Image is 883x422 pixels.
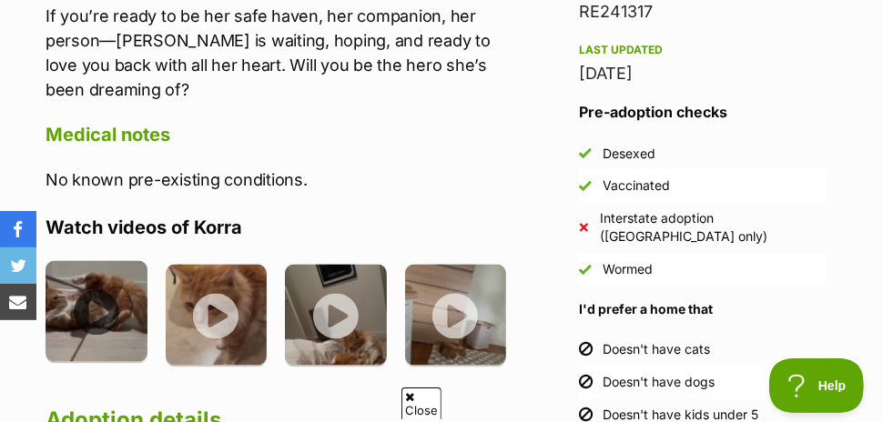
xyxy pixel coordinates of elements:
[579,61,827,86] div: [DATE]
[579,180,592,193] img: Yes
[166,265,268,367] img: utkomr5m5vozejnoyaho.jpg
[769,358,865,413] iframe: Help Scout Beacon - Open
[285,265,387,367] img: bamvjv5l0tq06ruh9ivy.jpg
[46,261,147,363] img: mwtygfpfejtwqc6ttitb.jpg
[46,168,524,193] p: No known pre-existing conditions.
[46,216,524,240] h4: Watch videos of Korra
[579,301,827,319] h4: I'd prefer a home that
[405,265,507,367] img: qp0zq2hrkhvzql84lu9p.jpg
[603,341,710,359] div: Doesn't have cats
[46,4,524,102] p: If you’re ready to be her safe haven, her companion, her person—[PERSON_NAME] is waiting, hoping,...
[600,210,827,246] div: Interstate adoption ([GEOGRAPHIC_DATA] only)
[603,177,670,196] div: Vaccinated
[579,101,827,123] h3: Pre-adoption checks
[46,123,524,146] h4: Medical notes
[401,387,441,419] span: Close
[603,374,715,392] div: Doesn't have dogs
[603,261,653,279] div: Wormed
[579,264,592,276] img: Yes
[579,43,827,57] div: Last updated
[603,145,655,163] div: Desexed
[579,223,589,233] img: No
[579,147,592,160] img: Yes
